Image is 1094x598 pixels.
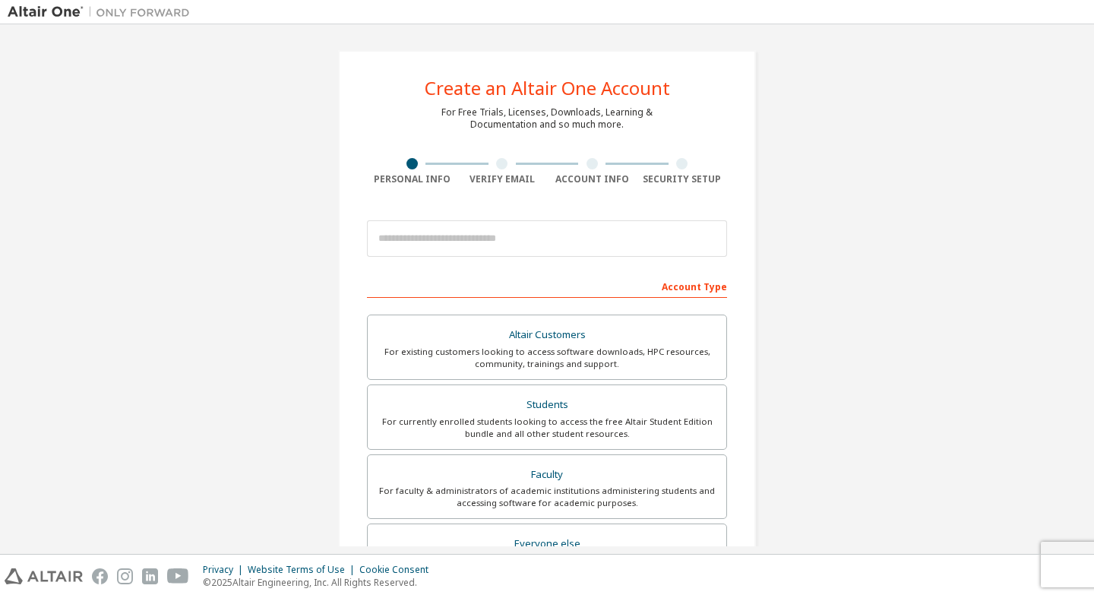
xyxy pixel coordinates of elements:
[377,464,717,486] div: Faculty
[248,564,359,576] div: Website Terms of Use
[547,173,637,185] div: Account Info
[377,533,717,555] div: Everyone else
[359,564,438,576] div: Cookie Consent
[367,173,457,185] div: Personal Info
[441,106,653,131] div: For Free Trials, Licenses, Downloads, Learning & Documentation and so much more.
[377,485,717,509] div: For faculty & administrators of academic institutions administering students and accessing softwa...
[367,274,727,298] div: Account Type
[377,346,717,370] div: For existing customers looking to access software downloads, HPC resources, community, trainings ...
[117,568,133,584] img: instagram.svg
[8,5,198,20] img: Altair One
[5,568,83,584] img: altair_logo.svg
[637,173,728,185] div: Security Setup
[425,79,670,97] div: Create an Altair One Account
[167,568,189,584] img: youtube.svg
[457,173,548,185] div: Verify Email
[92,568,108,584] img: facebook.svg
[142,568,158,584] img: linkedin.svg
[203,564,248,576] div: Privacy
[377,324,717,346] div: Altair Customers
[377,394,717,416] div: Students
[377,416,717,440] div: For currently enrolled students looking to access the free Altair Student Edition bundle and all ...
[203,576,438,589] p: © 2025 Altair Engineering, Inc. All Rights Reserved.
